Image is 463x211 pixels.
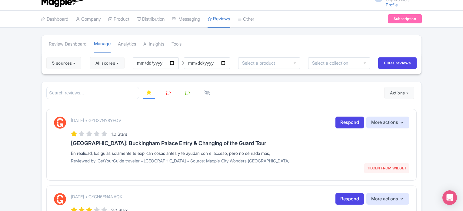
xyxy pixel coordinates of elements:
a: Other [238,11,254,28]
img: GetYourGuide Logo [54,193,66,205]
a: Manage [94,36,111,53]
a: Respond [335,193,364,205]
input: Search reviews... [46,87,139,99]
button: Actions [384,87,414,99]
a: Tools [172,36,182,53]
img: GetYourGuide Logo [54,117,66,129]
span: 1.0 Stars [111,131,127,137]
h3: [GEOGRAPHIC_DATA]: Buckingham Palace Entry & Changing of the Guard Tour [71,140,409,146]
p: Reviewed by: GetYourGuide traveler • [GEOGRAPHIC_DATA] • Source: Magpie City Wonders [GEOGRAPHIC_... [71,158,409,164]
a: Dashboard [41,11,68,28]
a: Company [76,11,101,28]
div: En realidad, los guías solamente te explican cosas antes y te ayudan con el acceso, pero no sé na... [71,150,409,156]
div: Open Intercom Messenger [442,190,457,205]
p: [DATE] • GYGX7NY8YFQV [71,117,121,124]
input: Filter reviews [378,57,417,69]
a: Profile [386,2,398,7]
a: Reviews [208,11,230,28]
a: Review Dashboard [49,36,87,53]
a: Analytics [118,36,136,53]
input: Select a collection [312,60,352,66]
a: Subscription [388,14,422,23]
a: AI Insights [143,36,164,53]
input: Select a product [242,60,278,66]
a: Messaging [172,11,200,28]
a: Distribution [137,11,165,28]
button: All scores [90,57,125,69]
span: HIDDEN FROM WIDGET [364,163,409,173]
button: More actions [366,117,409,128]
button: 5 sources [46,57,81,69]
a: Respond [335,117,364,128]
a: Product [108,11,129,28]
button: More actions [366,193,409,205]
p: [DATE] • GYGN6FN4NAQK [71,193,122,200]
